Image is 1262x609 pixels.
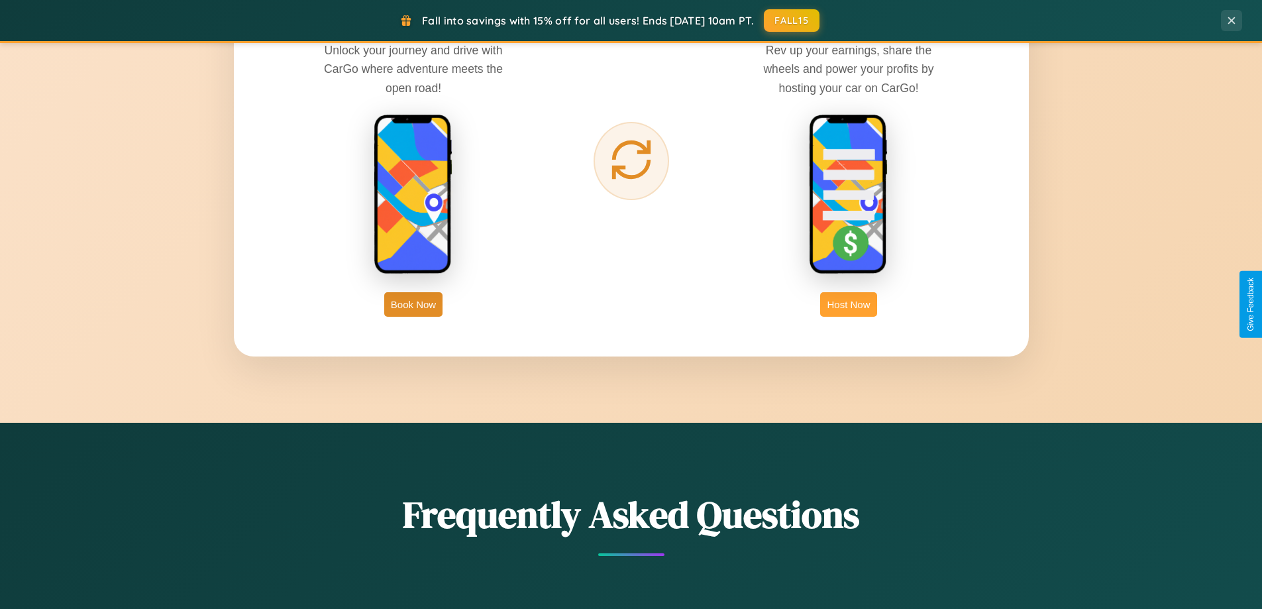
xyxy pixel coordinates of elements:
p: Rev up your earnings, share the wheels and power your profits by hosting your car on CarGo! [749,41,948,97]
div: Give Feedback [1246,278,1255,331]
button: Book Now [384,292,443,317]
button: FALL15 [764,9,819,32]
span: Fall into savings with 15% off for all users! Ends [DATE] 10am PT. [422,14,754,27]
button: Host Now [820,292,876,317]
h2: Frequently Asked Questions [234,489,1029,540]
img: host phone [809,114,888,276]
p: Unlock your journey and drive with CarGo where adventure meets the open road! [314,41,513,97]
img: rent phone [374,114,453,276]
